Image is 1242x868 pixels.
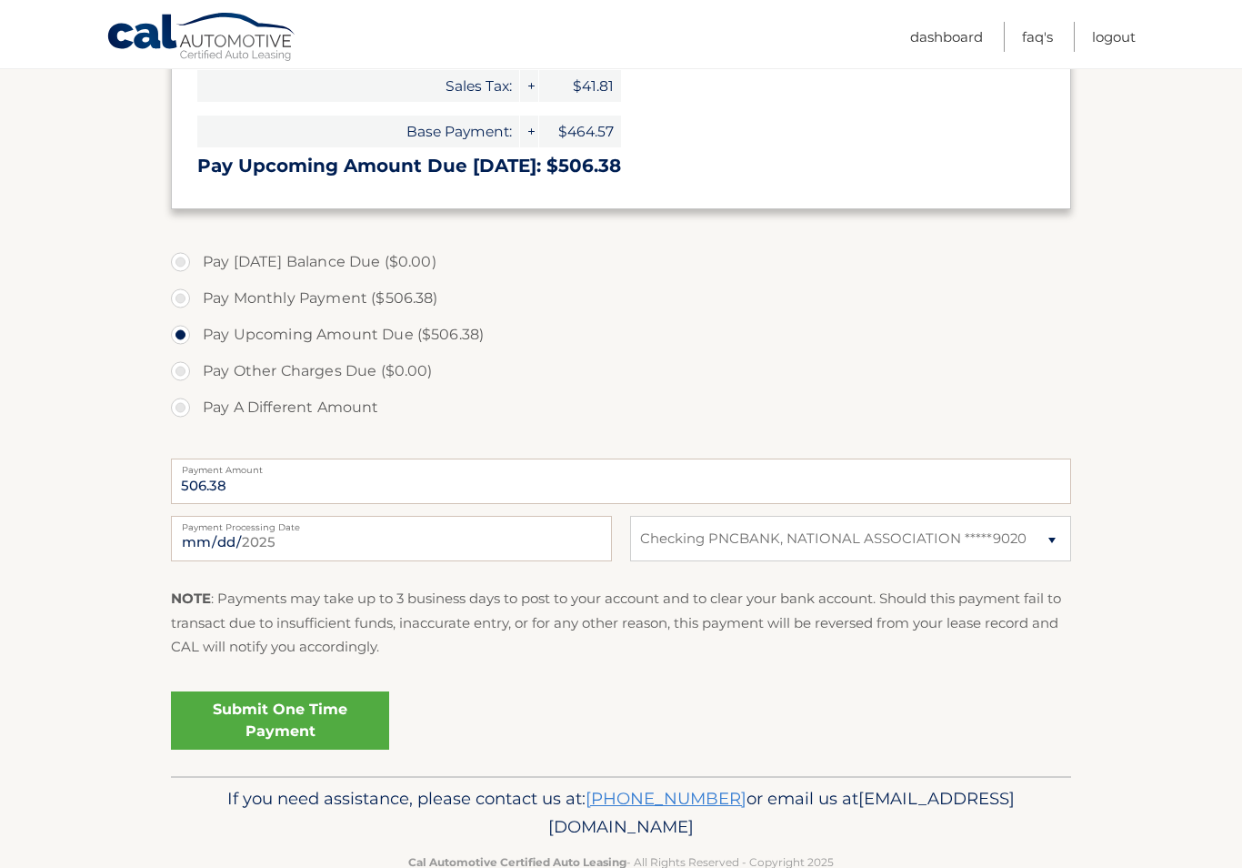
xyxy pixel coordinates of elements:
label: Pay A Different Amount [171,389,1071,426]
a: Dashboard [910,22,983,52]
p: If you need assistance, please contact us at: or email us at [183,784,1059,843]
label: Pay Upcoming Amount Due ($506.38) [171,317,1071,353]
label: Pay Other Charges Due ($0.00) [171,353,1071,389]
label: Pay [DATE] Balance Due ($0.00) [171,244,1071,280]
input: Payment Amount [171,459,1071,504]
input: Payment Date [171,516,612,561]
span: $41.81 [539,70,621,102]
a: Submit One Time Payment [171,691,389,750]
label: Payment Processing Date [171,516,612,530]
span: Sales Tax: [197,70,519,102]
h3: Pay Upcoming Amount Due [DATE]: $506.38 [197,155,1045,177]
a: FAQ's [1022,22,1053,52]
p: : Payments may take up to 3 business days to post to your account and to clear your bank account.... [171,587,1071,659]
span: + [520,70,538,102]
label: Payment Amount [171,459,1071,473]
a: Logout [1092,22,1136,52]
span: $464.57 [539,116,621,147]
span: Base Payment: [197,116,519,147]
a: Cal Automotive [106,12,297,65]
span: + [520,116,538,147]
strong: NOTE [171,590,211,607]
a: [PHONE_NUMBER] [586,788,746,809]
label: Pay Monthly Payment ($506.38) [171,280,1071,317]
